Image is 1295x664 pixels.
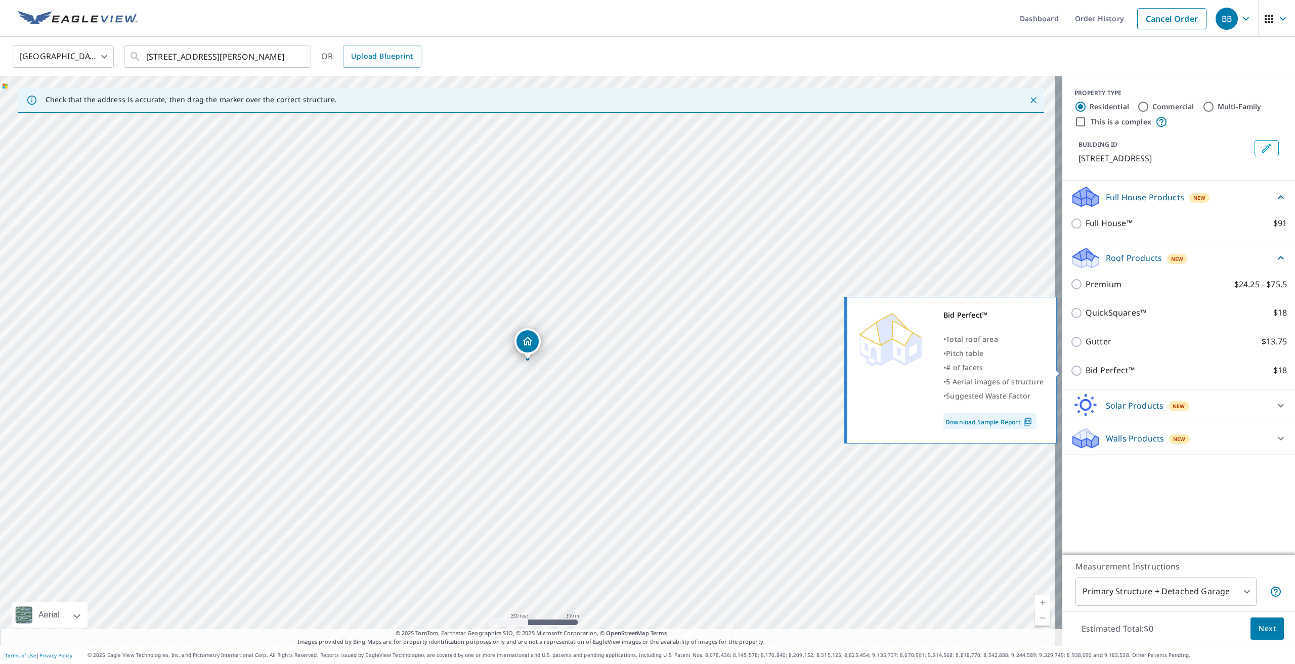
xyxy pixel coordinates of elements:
[1070,426,1287,451] div: Walls ProductsNew
[1273,217,1287,230] p: $91
[1255,140,1279,156] button: Edit building 1
[606,629,649,637] a: OpenStreetMap
[88,651,1290,659] p: © 2025 Eagle View Technologies, Inc. and Pictometry International Corp. All Rights Reserved. Repo...
[1091,117,1151,127] label: This is a complex
[1078,140,1117,149] p: BUILDING ID
[35,602,63,628] div: Aerial
[1073,617,1161,640] p: Estimated Total: $0
[943,308,1044,322] div: Bid Perfect™
[1086,335,1111,348] p: Gutter
[1070,393,1287,418] div: Solar ProductsNew
[13,42,114,71] div: [GEOGRAPHIC_DATA]
[351,50,413,63] span: Upload Blueprint
[18,11,138,26] img: EV Logo
[1218,102,1262,112] label: Multi-Family
[946,377,1044,386] span: 5 Aerial images of structure
[1074,88,1283,98] div: PROPERTY TYPE
[943,389,1044,403] div: •
[5,652,36,659] a: Terms of Use
[1086,278,1121,291] p: Premium
[321,46,421,68] div: OR
[1035,610,1050,626] a: Current Level 17, Zoom Out
[1106,252,1162,264] p: Roof Products
[1070,246,1287,270] div: Roof ProductsNew
[1171,255,1184,263] span: New
[1086,306,1146,319] p: QuickSquares™
[1193,194,1206,202] span: New
[146,42,290,71] input: Search by address or latitude-longitude
[943,361,1044,375] div: •
[1152,102,1194,112] label: Commercial
[1106,400,1163,412] p: Solar Products
[855,308,926,369] img: Premium
[1250,617,1284,640] button: Next
[1075,578,1257,606] div: Primary Structure + Detached Garage
[396,629,667,638] span: © 2025 TomTom, Earthstar Geographics SIO, © 2025 Microsoft Corporation, ©
[1273,306,1287,319] p: $18
[1137,8,1206,29] a: Cancel Order
[46,95,337,104] p: Check that the address is accurate, then drag the marker over the correct structure.
[651,629,667,637] a: Terms
[1259,623,1276,635] span: Next
[1021,417,1034,426] img: Pdf Icon
[12,602,88,628] div: Aerial
[943,332,1044,346] div: •
[1273,364,1287,377] p: $18
[946,391,1030,401] span: Suggested Waste Factor
[5,652,72,658] p: |
[514,328,541,360] div: Dropped pin, building 1, Residential property, 121 W Vista Dr Garland, TX 75041
[1173,435,1186,443] span: New
[1027,94,1040,107] button: Close
[1173,402,1185,410] span: New
[1086,217,1133,230] p: Full House™
[946,334,998,344] span: Total roof area
[943,346,1044,361] div: •
[1106,432,1164,445] p: Walls Products
[1086,364,1135,377] p: Bid Perfect™
[946,348,983,358] span: Pitch table
[1216,8,1238,30] div: BB
[1075,560,1282,572] p: Measurement Instructions
[1270,586,1282,598] span: Your report will include the primary structure and a detached garage if one exists.
[1262,335,1287,348] p: $13.75
[39,652,72,659] a: Privacy Policy
[1078,152,1250,164] p: [STREET_ADDRESS]
[1234,278,1287,291] p: $24.25 - $75.5
[1035,595,1050,610] a: Current Level 17, Zoom In
[1070,185,1287,209] div: Full House ProductsNew
[343,46,421,68] a: Upload Blueprint
[943,375,1044,389] div: •
[1090,102,1129,112] label: Residential
[943,413,1037,429] a: Download Sample Report
[1106,191,1184,203] p: Full House Products
[946,363,983,372] span: # of facets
